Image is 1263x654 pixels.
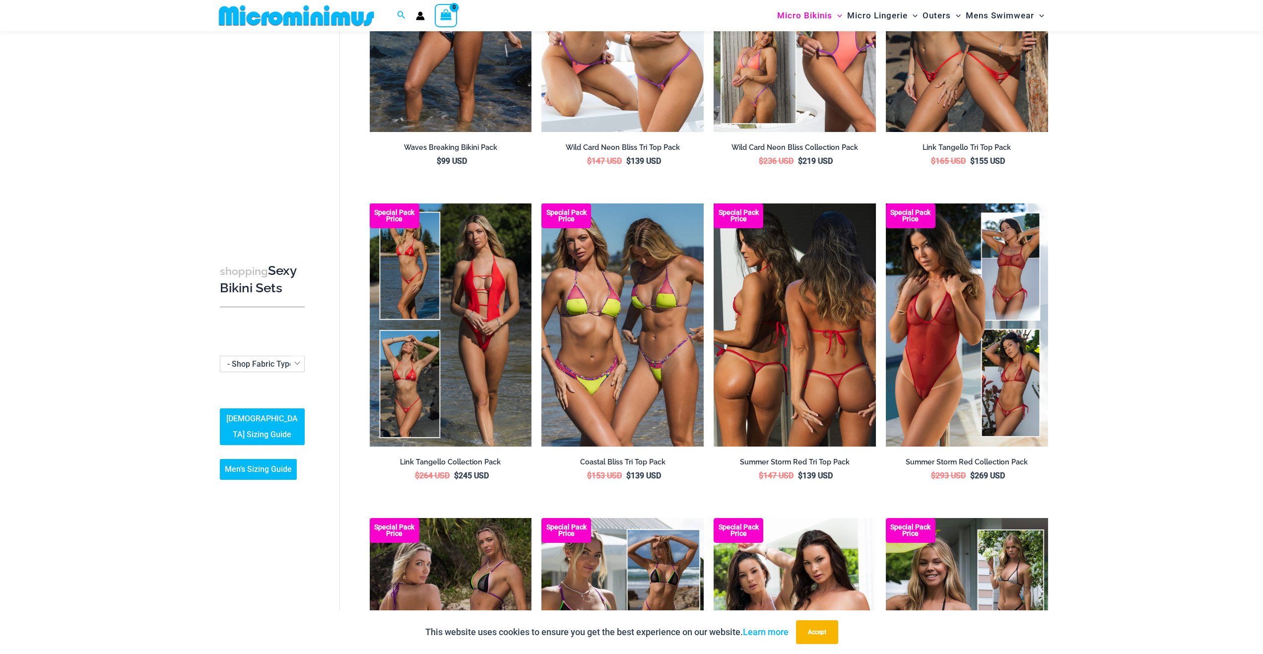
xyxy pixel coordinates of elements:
[798,471,802,480] span: $
[966,3,1034,28] span: Mens Swimwear
[798,156,833,166] bdi: 219 USD
[714,458,876,470] a: Summer Storm Red Tri Top Pack
[931,471,935,480] span: $
[541,203,704,447] a: Coastal Bliss Leopard Sunset Tri Top Pack Coastal Bliss Leopard Sunset Tri Top Pack BCoastal Blis...
[425,625,789,640] p: This website uses cookies to ensure you get the best experience on our website.
[437,156,467,166] bdi: 99 USD
[370,203,532,447] img: Collection Pack
[963,3,1047,28] a: Mens SwimwearMenu ToggleMenu Toggle
[970,471,1005,480] bdi: 269 USD
[931,156,966,166] bdi: 165 USD
[970,156,1005,166] bdi: 155 USD
[220,262,305,297] h3: Sexy Bikini Sets
[370,143,532,152] h2: Waves Breaking Bikini Pack
[626,156,631,166] span: $
[541,143,704,152] h2: Wild Card Neon Bliss Tri Top Pack
[370,458,532,470] a: Link Tangello Collection Pack
[714,458,876,467] h2: Summer Storm Red Tri Top Pack
[759,156,794,166] bdi: 236 USD
[370,524,419,537] b: Special Pack Price
[541,458,704,470] a: Coastal Bliss Tri Top Pack
[931,156,935,166] span: $
[587,156,622,166] bdi: 147 USD
[370,203,532,447] a: Collection Pack Collection Pack BCollection Pack B
[454,471,459,480] span: $
[220,265,268,277] span: shopping
[847,3,908,28] span: Micro Lingerie
[773,1,1049,30] nav: Site Navigation
[931,471,966,480] bdi: 293 USD
[370,143,532,156] a: Waves Breaking Bikini Pack
[626,471,661,480] bdi: 139 USD
[227,359,294,369] span: - Shop Fabric Type
[886,143,1048,152] h2: Link Tangello Tri Top Pack
[626,471,631,480] span: $
[370,209,419,222] b: Special Pack Price
[714,524,763,537] b: Special Pack Price
[886,458,1048,467] h2: Summer Storm Red Collection Pack
[908,3,918,28] span: Menu Toggle
[415,471,450,480] bdi: 264 USD
[437,156,441,166] span: $
[370,458,532,467] h2: Link Tangello Collection Pack
[397,9,406,22] a: Search icon link
[220,459,297,480] a: Men’s Sizing Guide
[886,524,935,537] b: Special Pack Price
[777,3,832,28] span: Micro Bikinis
[759,156,763,166] span: $
[920,3,963,28] a: OutersMenu ToggleMenu Toggle
[886,203,1048,447] img: Summer Storm Red Collection Pack F
[970,471,975,480] span: $
[220,33,309,232] iframe: TrustedSite Certified
[215,4,378,27] img: MM SHOP LOGO FLAT
[541,143,704,156] a: Wild Card Neon Bliss Tri Top Pack
[798,156,802,166] span: $
[714,143,876,152] h2: Wild Card Neon Bliss Collection Pack
[798,471,833,480] bdi: 139 USD
[454,471,489,480] bdi: 245 USD
[541,524,591,537] b: Special Pack Price
[845,3,920,28] a: Micro LingerieMenu ToggleMenu Toggle
[832,3,842,28] span: Menu Toggle
[714,209,763,222] b: Special Pack Price
[951,3,961,28] span: Menu Toggle
[587,471,622,480] bdi: 153 USD
[759,471,763,480] span: $
[541,209,591,222] b: Special Pack Price
[759,471,794,480] bdi: 147 USD
[416,11,425,20] a: Account icon link
[886,203,1048,447] a: Summer Storm Red Collection Pack F Summer Storm Red Collection Pack BSummer Storm Red Collection ...
[923,3,951,28] span: Outers
[796,620,838,644] button: Accept
[541,458,704,467] h2: Coastal Bliss Tri Top Pack
[886,143,1048,156] a: Link Tangello Tri Top Pack
[714,203,876,447] a: Summer Storm Red Tri Top Pack F Summer Storm Red Tri Top Pack BSummer Storm Red Tri Top Pack B
[886,209,935,222] b: Special Pack Price
[220,356,305,372] span: - Shop Fabric Type
[714,203,876,447] img: Summer Storm Red Tri Top Pack B
[220,409,305,446] a: [DEMOGRAPHIC_DATA] Sizing Guide
[743,627,789,637] a: Learn more
[220,356,304,372] span: - Shop Fabric Type
[775,3,845,28] a: Micro BikinisMenu ToggleMenu Toggle
[1034,3,1044,28] span: Menu Toggle
[587,471,592,480] span: $
[714,143,876,156] a: Wild Card Neon Bliss Collection Pack
[970,156,975,166] span: $
[435,4,458,27] a: View Shopping Cart, empty
[415,471,419,480] span: $
[886,458,1048,470] a: Summer Storm Red Collection Pack
[587,156,592,166] span: $
[541,203,704,447] img: Coastal Bliss Leopard Sunset Tri Top Pack
[626,156,661,166] bdi: 139 USD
